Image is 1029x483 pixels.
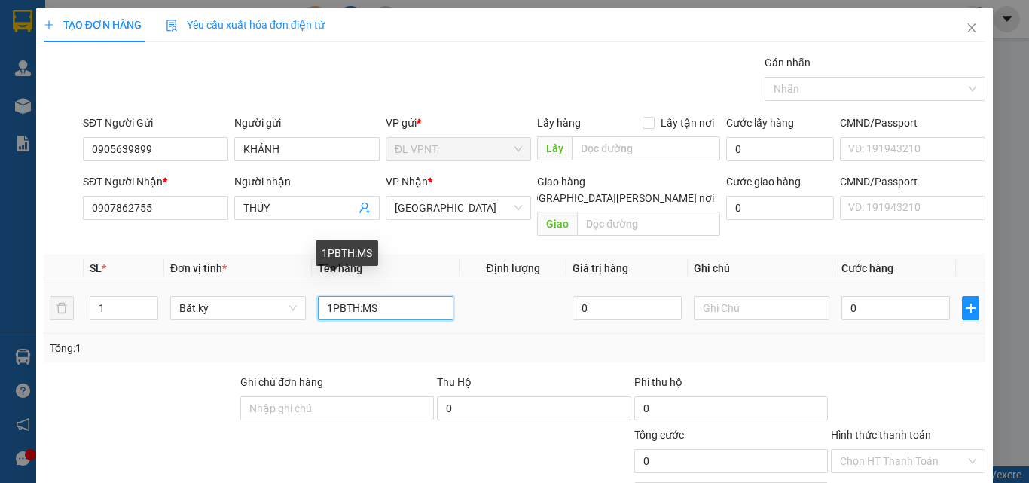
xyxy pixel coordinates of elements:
th: Ghi chú [688,254,835,283]
input: Cước giao hàng [726,196,834,220]
span: Đơn vị tính [170,262,227,274]
img: icon [166,20,178,32]
label: Ghi chú đơn hàng [240,376,323,388]
span: plus [44,20,54,30]
span: Định lượng [486,262,539,274]
input: Dọc đường [572,136,720,160]
div: CMND/Passport [840,173,985,190]
li: (c) 2017 [127,72,207,90]
label: Cước giao hàng [726,176,801,188]
span: Lấy tận nơi [655,115,720,131]
span: Giá trị hàng [573,262,628,274]
div: CMND/Passport [840,115,985,131]
label: Cước lấy hàng [726,117,794,129]
span: Giao hàng [537,176,585,188]
input: 0 [573,296,681,320]
span: plus [963,302,979,314]
div: VP gửi [386,115,531,131]
span: Giao [537,212,577,236]
div: Người nhận [234,173,380,190]
span: Lấy [537,136,572,160]
div: Tổng: 1 [50,340,398,356]
span: SL [90,262,102,274]
img: logo.jpg [19,19,94,94]
span: user-add [359,202,371,214]
div: Người gửi [234,115,380,131]
button: Close [951,8,993,50]
span: ĐL Quận 1 [395,197,522,219]
img: logo.jpg [163,19,200,55]
span: TẠO ĐƠN HÀNG [44,19,142,31]
button: delete [50,296,74,320]
span: Bất kỳ [179,297,297,319]
input: VD: Bàn, Ghế [318,296,453,320]
label: Gán nhãn [765,57,811,69]
input: Ghi chú đơn hàng [240,396,434,420]
input: Ghi Chú [694,296,829,320]
span: [GEOGRAPHIC_DATA][PERSON_NAME] nơi [508,190,720,206]
span: Tổng cước [634,429,684,441]
b: [DOMAIN_NAME] [127,57,207,69]
span: ĐL VPNT [395,138,522,160]
div: SĐT Người Gửi [83,115,228,131]
span: Yêu cầu xuất hóa đơn điện tử [166,19,325,31]
b: Phúc An Express [19,97,78,194]
span: Cước hàng [841,262,893,274]
span: VP Nhận [386,176,428,188]
button: plus [962,296,979,320]
div: 1PBTH:MS [316,240,378,266]
b: Gửi khách hàng [93,22,149,93]
input: Dọc đường [577,212,720,236]
label: Hình thức thanh toán [831,429,931,441]
span: Lấy hàng [537,117,581,129]
span: Thu Hộ [437,376,472,388]
div: SĐT Người Nhận [83,173,228,190]
div: Phí thu hộ [634,374,828,396]
input: Cước lấy hàng [726,137,834,161]
span: close [966,22,978,34]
